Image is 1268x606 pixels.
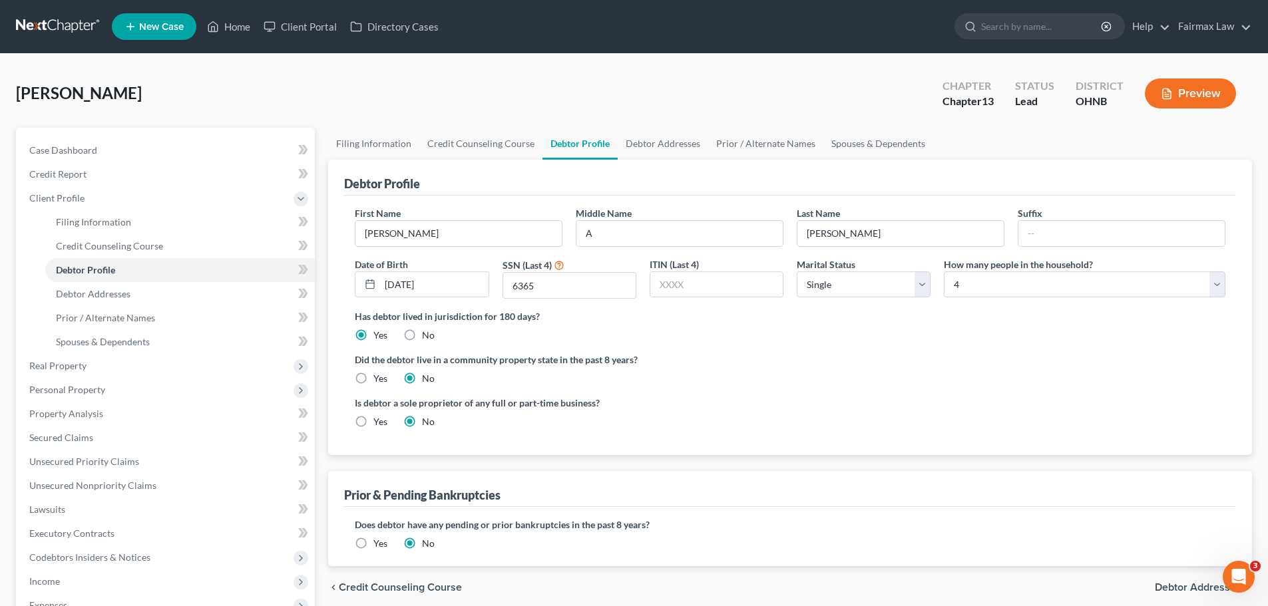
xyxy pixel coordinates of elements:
label: First Name [355,206,401,220]
span: Prior / Alternate Names [56,312,155,323]
input: XXXX [503,273,636,298]
a: Case Dashboard [19,138,315,162]
span: [PERSON_NAME] [16,83,142,102]
div: Lead [1015,94,1054,109]
a: Lawsuits [19,498,315,522]
div: Chapter [943,94,994,109]
a: Secured Claims [19,426,315,450]
input: -- [355,221,562,246]
a: Directory Cases [343,15,445,39]
input: MM/DD/YYYY [380,272,488,297]
div: Prior & Pending Bankruptcies [344,487,501,503]
label: Yes [373,372,387,385]
label: Date of Birth [355,257,408,271]
span: Client Profile [29,192,85,204]
input: Search by name... [981,14,1103,39]
span: Codebtors Insiders & Notices [29,551,150,563]
span: Debtor Addresses [56,288,130,299]
span: Credit Counseling Course [339,582,462,593]
label: No [422,415,435,428]
span: Property Analysis [29,408,103,419]
a: Debtor Addresses [618,128,708,160]
a: Executory Contracts [19,522,315,545]
div: Status [1015,78,1054,94]
a: Filing Information [328,128,419,160]
span: Credit Report [29,168,87,180]
label: Does debtor have any pending or prior bankruptcies in the past 8 years? [355,518,1225,531]
label: No [422,537,435,550]
button: Debtor Addresses chevron_right [1155,582,1252,593]
span: 3 [1250,561,1261,571]
i: chevron_left [328,582,339,593]
label: Yes [373,415,387,428]
label: SSN (Last 4) [503,258,552,272]
span: Secured Claims [29,432,93,443]
span: Filing Information [56,216,131,227]
span: 13 [982,94,994,107]
a: Spouses & Dependents [45,330,315,354]
a: Filing Information [45,210,315,234]
a: Client Portal [257,15,343,39]
a: Fairmax Law [1171,15,1251,39]
label: How many people in the household? [944,257,1093,271]
label: Middle Name [576,206,632,220]
span: Unsecured Priority Claims [29,456,139,467]
a: Property Analysis [19,402,315,426]
div: District [1076,78,1124,94]
a: Unsecured Priority Claims [19,450,315,474]
span: Real Property [29,360,87,371]
label: Marital Status [797,257,855,271]
span: Personal Property [29,384,105,395]
a: Credit Counseling Course [419,128,542,160]
a: Unsecured Nonpriority Claims [19,474,315,498]
div: OHNB [1076,94,1124,109]
button: chevron_left Credit Counseling Course [328,582,462,593]
a: Debtor Profile [542,128,618,160]
a: Debtor Addresses [45,282,315,306]
span: Unsecured Nonpriority Claims [29,480,156,491]
div: Chapter [943,78,994,94]
span: Credit Counseling Course [56,240,163,251]
a: Prior / Alternate Names [708,128,823,160]
label: No [422,329,435,342]
label: Is debtor a sole proprietor of any full or part-time business? [355,396,783,410]
a: Credit Report [19,162,315,186]
span: Debtor Profile [56,264,115,275]
span: New Case [139,22,184,32]
a: Debtor Profile [45,258,315,282]
a: Credit Counseling Course [45,234,315,258]
span: Spouses & Dependents [56,336,150,347]
span: Income [29,575,60,587]
a: Prior / Alternate Names [45,306,315,330]
button: Preview [1145,78,1236,108]
label: Suffix [1018,206,1042,220]
span: Case Dashboard [29,144,97,156]
a: Help [1126,15,1170,39]
label: Yes [373,537,387,550]
label: Last Name [797,206,840,220]
a: Home [200,15,257,39]
label: ITIN (Last 4) [650,257,699,271]
label: Did the debtor live in a community property state in the past 8 years? [355,353,1225,367]
label: Has debtor lived in jurisdiction for 180 days? [355,309,1225,323]
iframe: Intercom live chat [1223,561,1255,593]
a: Spouses & Dependents [823,128,933,160]
span: Executory Contracts [29,528,114,539]
span: Lawsuits [29,504,65,515]
div: Debtor Profile [344,176,420,192]
label: No [422,372,435,385]
span: Debtor Addresses [1155,582,1241,593]
input: -- [797,221,1004,246]
input: XXXX [650,272,783,297]
input: M.I [576,221,783,246]
label: Yes [373,329,387,342]
input: -- [1018,221,1225,246]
